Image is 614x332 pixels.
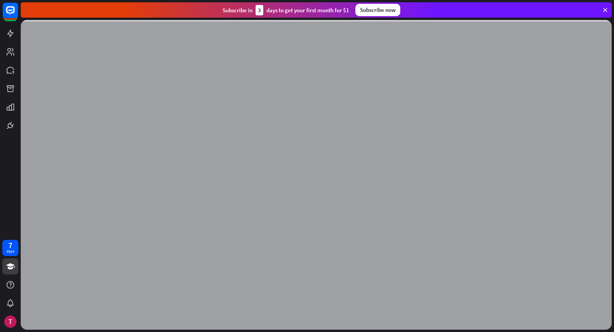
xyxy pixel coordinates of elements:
[256,5,263,15] div: 3
[223,5,349,15] div: Subscribe in days to get your first month for $1
[2,240,18,256] a: 7 days
[355,4,400,16] div: Subscribe now
[8,242,12,249] div: 7
[7,249,14,254] div: days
